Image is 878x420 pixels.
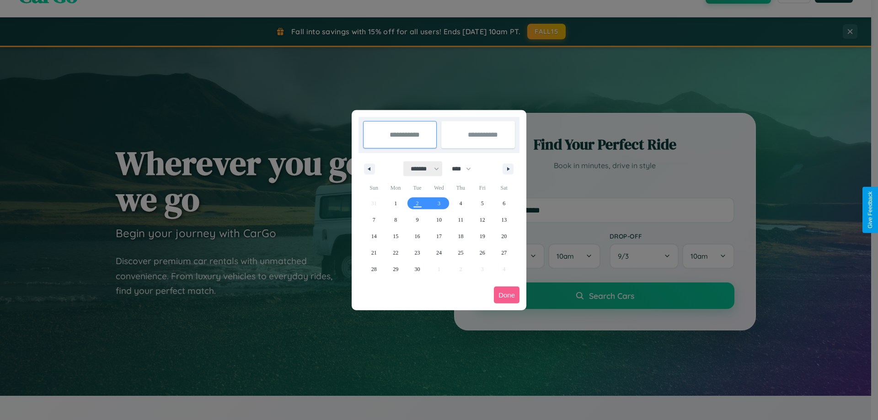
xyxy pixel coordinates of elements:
button: 8 [385,212,406,228]
span: 7 [373,212,375,228]
button: 23 [407,245,428,261]
button: 29 [385,261,406,277]
button: 12 [471,212,493,228]
span: 8 [394,212,397,228]
button: Done [494,287,519,303]
span: 22 [393,245,398,261]
button: 6 [493,195,515,212]
button: 10 [428,212,450,228]
span: 10 [436,212,442,228]
button: 5 [471,195,493,212]
button: 14 [363,228,385,245]
button: 30 [407,261,428,277]
button: 26 [471,245,493,261]
span: 1 [394,195,397,212]
span: 27 [501,245,507,261]
span: 13 [501,212,507,228]
span: Wed [428,181,450,195]
div: Give Feedback [867,191,873,229]
span: 24 [436,245,442,261]
button: 19 [471,228,493,245]
span: Fri [471,181,493,195]
button: 3 [428,195,450,212]
button: 13 [493,212,515,228]
span: 2 [416,195,419,212]
button: 9 [407,212,428,228]
span: 11 [458,212,464,228]
span: 28 [371,261,377,277]
button: 15 [385,228,406,245]
span: 3 [438,195,440,212]
span: 30 [415,261,420,277]
span: 15 [393,228,398,245]
span: 21 [371,245,377,261]
span: 5 [481,195,484,212]
span: 4 [459,195,462,212]
span: 20 [501,228,507,245]
span: 6 [503,195,505,212]
span: 9 [416,212,419,228]
span: 17 [436,228,442,245]
button: 21 [363,245,385,261]
span: 18 [458,228,463,245]
span: Sat [493,181,515,195]
span: 29 [393,261,398,277]
button: 22 [385,245,406,261]
button: 20 [493,228,515,245]
button: 2 [407,195,428,212]
button: 1 [385,195,406,212]
button: 11 [450,212,471,228]
button: 17 [428,228,450,245]
span: Thu [450,181,471,195]
button: 28 [363,261,385,277]
span: Tue [407,181,428,195]
button: 27 [493,245,515,261]
span: Sun [363,181,385,195]
button: 16 [407,228,428,245]
button: 4 [450,195,471,212]
span: 12 [480,212,485,228]
span: 25 [458,245,463,261]
span: 19 [480,228,485,245]
button: 7 [363,212,385,228]
button: 18 [450,228,471,245]
button: 25 [450,245,471,261]
button: 24 [428,245,450,261]
span: 23 [415,245,420,261]
span: Mon [385,181,406,195]
span: 26 [480,245,485,261]
span: 14 [371,228,377,245]
span: 16 [415,228,420,245]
